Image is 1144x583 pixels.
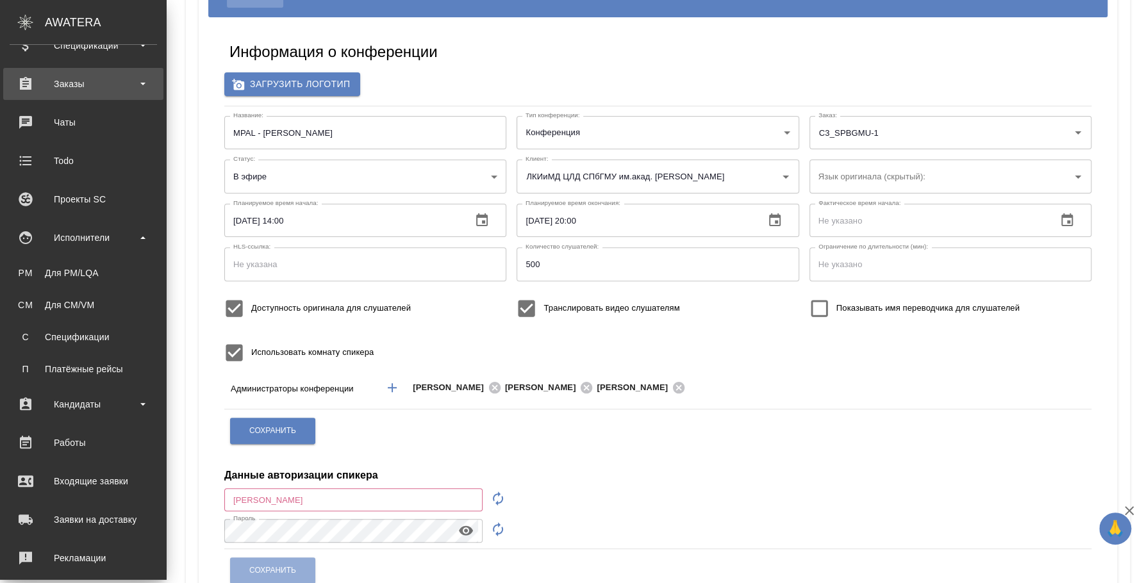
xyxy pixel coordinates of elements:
[3,542,163,574] a: Рекламации
[10,260,157,286] a: PMДля PM/LQA
[597,381,676,394] span: [PERSON_NAME]
[10,548,157,568] div: Рекламации
[1007,386,1009,389] button: Open
[413,381,492,394] span: [PERSON_NAME]
[10,510,157,529] div: Заявки на доставку
[1104,515,1126,542] span: 🙏
[3,427,163,459] a: Работы
[543,302,679,315] span: Транслировать видео слушателям
[517,247,799,281] input: Не указано
[3,183,163,215] a: Проекты SC
[10,395,157,414] div: Кандидаты
[1069,168,1087,186] button: Open
[1099,513,1131,545] button: 🙏
[3,465,163,497] a: Входящие заявки
[251,302,411,315] span: Доступность оригинала для слушателей
[10,36,157,55] div: Спецификации
[809,247,1091,281] input: Не указано
[224,247,506,281] input: Не указана
[836,302,1020,315] span: Показывать имя переводчика для слушателей
[235,76,350,92] span: Загрузить логотип
[224,72,360,96] label: Загрузить логотип
[1069,124,1087,142] button: Open
[16,267,151,279] div: Для PM/LQA
[231,382,373,395] p: Администраторы конференции
[413,380,505,396] div: [PERSON_NAME]
[10,292,157,318] a: CMДля CM/VM
[3,145,163,177] a: Todo
[10,113,157,132] div: Чаты
[377,372,408,403] button: Добавить менеджера
[505,381,584,394] span: [PERSON_NAME]
[224,116,506,149] input: Не указан
[10,74,157,94] div: Заказы
[229,42,438,62] h5: Информация о конференции
[249,425,296,436] span: Сохранить
[10,228,157,247] div: Исполнители
[10,472,157,491] div: Входящие заявки
[809,204,1047,237] input: Не указано
[3,504,163,536] a: Заявки на доставку
[10,151,157,170] div: Todo
[224,468,378,483] h4: Данные авторизации спикера
[224,160,506,193] div: В эфире
[224,204,461,237] input: Не указано
[505,380,597,396] div: [PERSON_NAME]
[10,433,157,452] div: Работы
[45,10,167,35] div: AWATERA
[10,356,157,382] a: ППлатёжные рейсы
[517,204,754,237] input: Не указано
[3,106,163,138] a: Чаты
[16,363,151,375] div: Платёжные рейсы
[10,190,157,209] div: Проекты SC
[517,116,799,149] div: Конференция
[597,380,689,396] div: [PERSON_NAME]
[16,299,151,311] div: Для CM/VM
[10,324,157,350] a: ССпецификации
[16,331,151,343] div: Спецификации
[251,346,374,359] span: Использовать комнату спикера
[224,488,483,511] input: Не указано
[777,168,795,186] button: Open
[230,418,315,444] button: Сохранить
